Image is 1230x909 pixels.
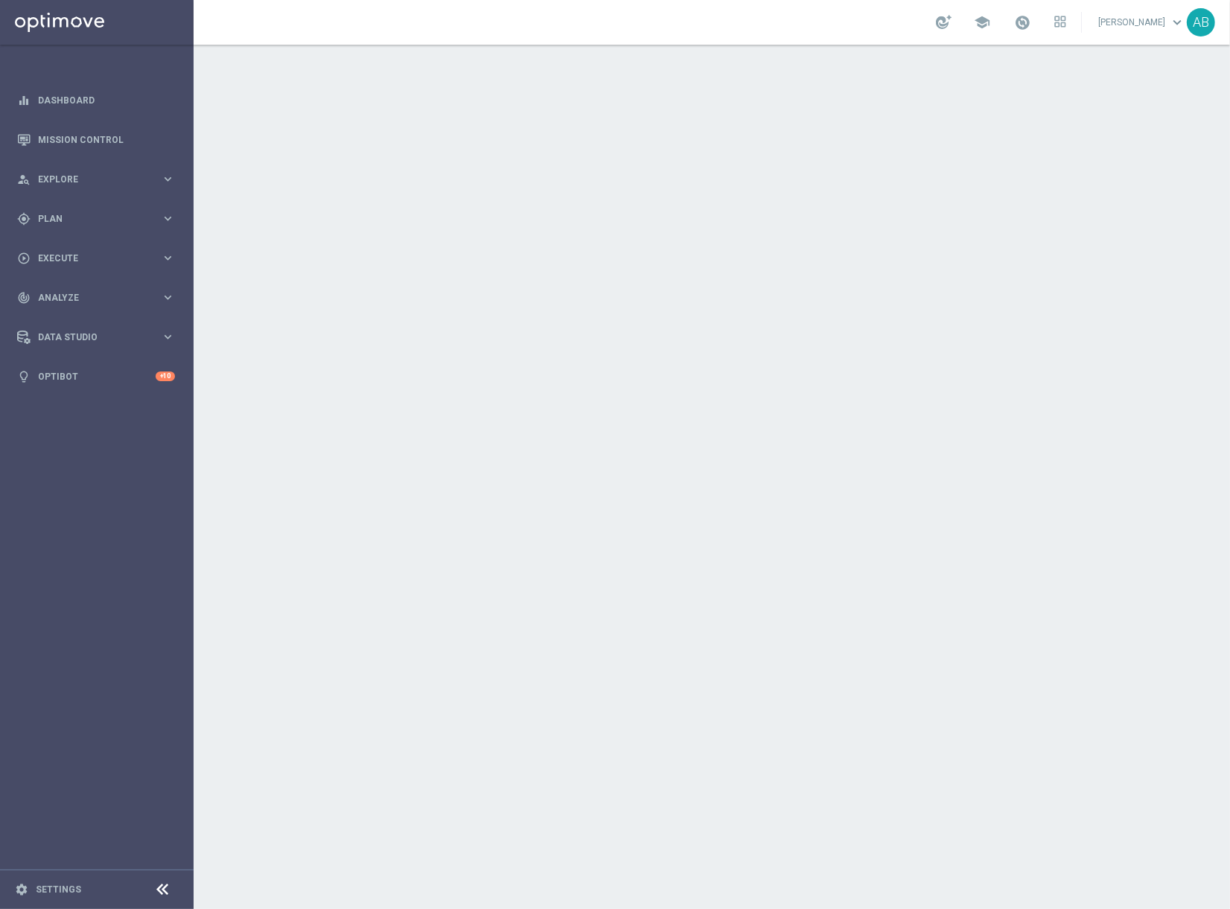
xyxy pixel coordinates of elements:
button: play_circle_outline Execute keyboard_arrow_right [16,252,176,264]
a: [PERSON_NAME]keyboard_arrow_down [1097,11,1187,34]
span: Analyze [38,293,161,302]
button: equalizer Dashboard [16,95,176,106]
div: Mission Control [17,120,175,159]
div: Dashboard [17,80,175,120]
i: keyboard_arrow_right [161,211,175,226]
i: keyboard_arrow_right [161,330,175,344]
span: Plan [38,214,161,223]
button: Data Studio keyboard_arrow_right [16,331,176,343]
a: Mission Control [38,120,175,159]
i: gps_fixed [17,212,31,226]
i: lightbulb [17,370,31,383]
div: Analyze [17,291,161,304]
button: lightbulb Optibot +10 [16,371,176,383]
span: Execute [38,254,161,263]
div: Execute [17,252,161,265]
span: school [974,14,990,31]
span: Explore [38,175,161,184]
i: settings [15,883,28,896]
a: Settings [36,885,81,894]
div: Plan [17,212,161,226]
div: Optibot [17,357,175,396]
span: keyboard_arrow_down [1169,14,1185,31]
i: keyboard_arrow_right [161,251,175,265]
div: Data Studio [17,331,161,344]
i: person_search [17,173,31,186]
a: Optibot [38,357,156,396]
span: Data Studio [38,333,161,342]
i: track_changes [17,291,31,304]
button: track_changes Analyze keyboard_arrow_right [16,292,176,304]
div: Explore [17,173,161,186]
i: keyboard_arrow_right [161,172,175,186]
button: gps_fixed Plan keyboard_arrow_right [16,213,176,225]
div: AB [1187,8,1215,36]
button: person_search Explore keyboard_arrow_right [16,173,176,185]
i: play_circle_outline [17,252,31,265]
div: +10 [156,371,175,381]
a: Dashboard [38,80,175,120]
i: keyboard_arrow_right [161,290,175,304]
i: equalizer [17,94,31,107]
button: Mission Control [16,134,176,146]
